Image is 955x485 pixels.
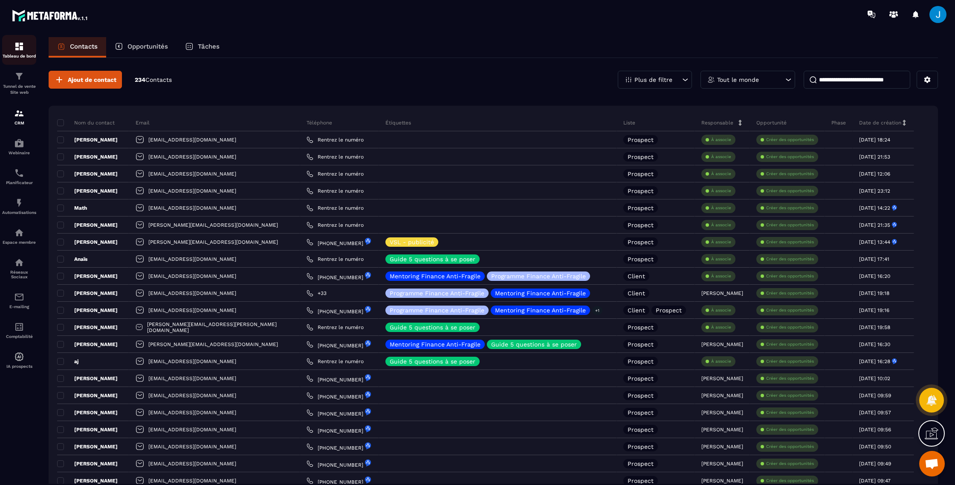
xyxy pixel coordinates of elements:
[14,257,24,268] img: social-network
[592,306,602,315] p: +1
[859,427,891,433] p: [DATE] 09:56
[2,270,36,279] p: Réseaux Sociaux
[701,341,743,347] p: [PERSON_NAME]
[14,168,24,178] img: scheduler
[307,306,372,315] a: [PHONE_NUMBER]
[2,132,36,162] a: automationsautomationsWebinaire
[701,375,743,381] p: [PERSON_NAME]
[766,205,814,211] p: Créer des opportunités
[628,256,654,262] p: Prospect
[859,290,889,296] p: [DATE] 19:18
[628,154,654,160] p: Prospect
[701,119,733,126] p: Responsable
[859,154,890,160] p: [DATE] 21:53
[57,375,118,382] p: [PERSON_NAME]
[766,188,814,194] p: Créer des opportunités
[49,37,106,58] a: Contacts
[14,41,24,52] img: formation
[14,292,24,302] img: email
[57,460,118,467] p: [PERSON_NAME]
[701,478,743,484] p: [PERSON_NAME]
[307,340,372,349] a: [PHONE_NUMBER]
[766,290,814,296] p: Créer des opportunités
[2,121,36,125] p: CRM
[628,171,654,177] p: Prospect
[859,273,890,279] p: [DATE] 16:20
[2,240,36,245] p: Espace membre
[623,119,635,126] p: Liste
[2,304,36,309] p: E-mailing
[57,136,118,143] p: [PERSON_NAME]
[766,341,814,347] p: Créer des opportunités
[628,222,654,228] p: Prospect
[2,221,36,251] a: automationsautomationsEspace membre
[628,273,645,279] p: Client
[307,408,372,417] a: [PHONE_NUMBER]
[766,273,814,279] p: Créer des opportunités
[859,239,898,245] p: [DATE] 13:44
[135,76,172,84] p: 234
[859,137,890,143] p: [DATE] 18:24
[57,324,118,331] p: [PERSON_NAME]
[307,391,372,400] a: [PHONE_NUMBER]
[766,375,814,381] p: Créer des opportunités
[57,290,118,297] p: [PERSON_NAME]
[628,137,654,143] p: Prospect
[57,443,118,450] p: [PERSON_NAME]
[859,324,890,330] p: [DATE] 19:58
[628,205,654,211] p: Prospect
[859,461,891,467] p: [DATE] 09:49
[766,358,814,364] p: Créer des opportunités
[711,171,731,177] p: À associe
[390,239,434,245] p: VSL - publicité
[628,375,654,381] p: Prospect
[701,461,743,467] p: [PERSON_NAME]
[57,426,118,433] p: [PERSON_NAME]
[307,272,372,280] a: [PHONE_NUMBER]
[70,43,98,50] p: Contacts
[711,154,731,160] p: À associe
[711,205,731,211] p: À associe
[145,76,172,83] span: Contacts
[2,162,36,191] a: schedulerschedulerPlanificateur
[57,222,118,228] p: [PERSON_NAME]
[390,256,475,262] p: Guide 5 questions à se poser
[307,425,372,434] a: [PHONE_NUMBER]
[859,171,890,177] p: [DATE] 12:06
[859,341,890,347] p: [DATE] 16:30
[57,273,118,280] p: [PERSON_NAME]
[766,427,814,433] p: Créer des opportunités
[307,119,332,126] p: Téléphone
[491,341,577,347] p: Guide 5 questions à se poser
[628,358,654,364] p: Prospect
[717,77,759,83] p: Tout le monde
[859,393,891,398] p: [DATE] 09:59
[766,324,814,330] p: Créer des opportunités
[491,273,586,279] p: Programme Finance Anti-Fragile
[859,375,890,381] p: [DATE] 10:02
[766,256,814,262] p: Créer des opportunités
[307,238,372,246] a: [PHONE_NUMBER]
[57,119,115,126] p: Nom du contact
[701,410,743,416] p: [PERSON_NAME]
[859,307,889,313] p: [DATE] 19:16
[859,222,898,228] p: [DATE] 21:35
[14,71,24,81] img: formation
[2,286,36,315] a: emailemailE-mailing
[766,461,814,467] p: Créer des opportunités
[57,188,118,194] p: [PERSON_NAME]
[766,307,814,313] p: Créer des opportunités
[49,71,122,89] button: Ajout de contact
[68,75,116,84] span: Ajout de contact
[628,478,654,484] p: Prospect
[628,307,645,313] p: Client
[57,409,118,416] p: [PERSON_NAME]
[701,427,743,433] p: [PERSON_NAME]
[701,393,743,398] p: [PERSON_NAME]
[57,358,78,365] p: aj
[495,290,586,296] p: Mentoring Finance Anti-Fragile
[198,43,220,50] p: Tâches
[390,341,480,347] p: Mentoring Finance Anti-Fragile
[12,8,89,23] img: logo
[390,273,480,279] p: Mentoring Finance Anti-Fragile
